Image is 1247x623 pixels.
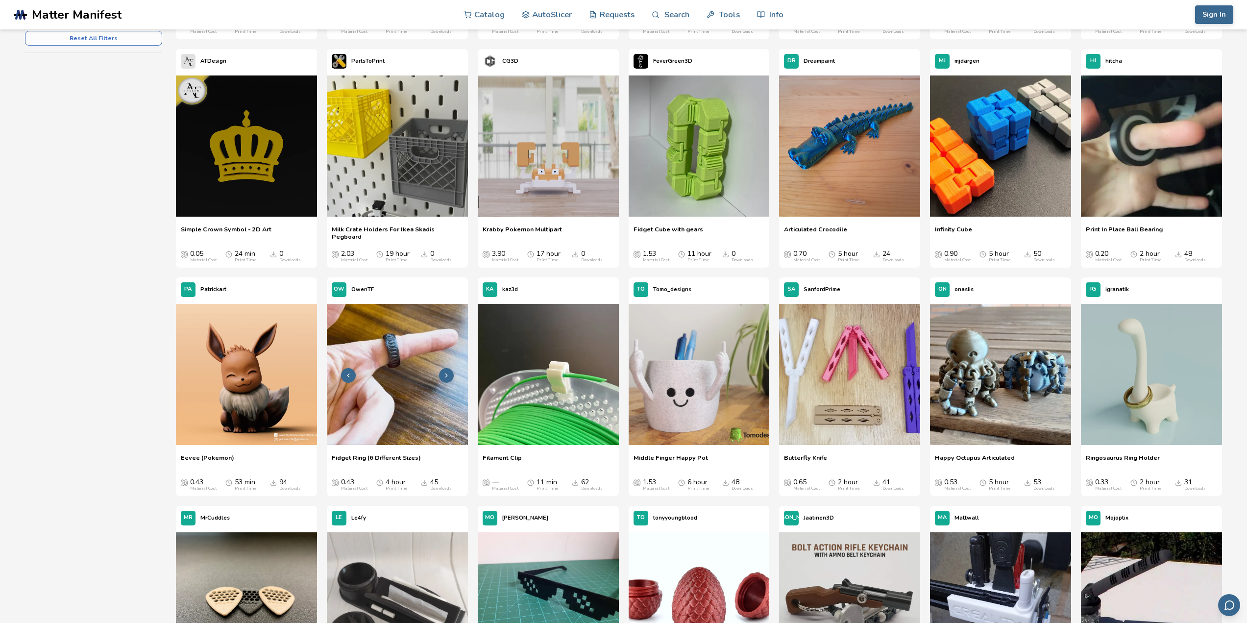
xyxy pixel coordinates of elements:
a: ATDesign's profileATDesign [176,49,231,74]
p: kaz3d [502,284,518,295]
span: — [492,478,499,486]
p: PartsToPrint [351,56,385,66]
a: Krabby Pokemon Multipart [483,225,562,240]
span: Downloads [1175,478,1182,486]
div: 50 [1033,250,1055,263]
span: IG [1090,286,1096,293]
span: MO [1089,515,1098,521]
div: Downloads [581,29,603,34]
div: Print Time [537,486,558,491]
span: Average Print Time [979,478,986,486]
p: tonyyoungblood [653,513,697,523]
span: Average Cost [332,250,339,258]
div: 0.65 [793,478,820,491]
div: Print Time [235,29,256,34]
span: Average Cost [935,250,942,258]
span: SA [787,286,795,293]
div: Print Time [1140,29,1161,34]
span: Average Cost [784,478,791,486]
div: Material Cost [643,258,669,263]
div: Material Cost [793,486,820,491]
span: Downloads [421,478,428,486]
span: MO [485,515,494,521]
div: Material Cost [341,486,367,491]
div: Downloads [581,486,603,491]
div: 11 hour [687,250,711,263]
img: ATDesign's profile [181,54,196,69]
span: Downloads [1024,478,1031,486]
div: 0.53 [944,478,971,491]
span: Average Print Time [1130,250,1137,258]
a: Infinity Cube [935,225,972,240]
div: Material Cost [793,258,820,263]
div: Downloads [1184,258,1206,263]
div: 45 [430,478,452,491]
div: Print Time [235,258,256,263]
span: Average Cost [1086,478,1093,486]
div: Material Cost [643,29,669,34]
a: Print In Place Ball Bearing [1086,225,1163,240]
div: 23.40 [1095,22,1122,34]
p: CG3D [502,56,518,66]
a: Middle Finger Happy Pot [634,454,708,469]
div: Material Cost [190,486,217,491]
div: 0.33 [1095,478,1122,491]
span: Downloads [270,250,277,258]
div: Material Cost [190,29,217,34]
div: Print Time [838,29,859,34]
div: 11 min [537,478,558,491]
div: 2 hour [235,22,256,34]
span: Downloads [722,478,729,486]
div: Material Cost [190,258,217,263]
span: Matter Manifest [32,8,122,22]
span: Average Print Time [979,250,986,258]
img: CG3D's profile [483,54,497,69]
p: onasiis [954,284,974,295]
div: Material Cost [341,258,367,263]
div: 0 [581,250,603,263]
div: 0 [882,22,904,34]
div: 24 min [235,250,256,263]
div: 8 min [537,22,558,34]
span: Average Cost [332,478,339,486]
img: PartsToPrint's profile [332,54,346,69]
span: Downloads [873,250,880,258]
p: [PERSON_NAME] [502,513,548,523]
div: Downloads [279,29,301,34]
span: Eevee (Pokemon) [181,454,234,469]
a: Butterfly Knife [784,454,827,469]
div: 17 hour [537,250,561,263]
span: Average Print Time [1130,478,1137,486]
div: 5 hour [989,478,1010,491]
a: PartsToPrint's profilePartsToPrint [327,49,390,74]
p: MrCuddles [200,513,230,523]
div: Material Cost [944,486,971,491]
span: Average Cost [784,250,791,258]
span: HI [1090,58,1096,64]
span: Average Cost [483,250,489,258]
a: Simple Crown Symbol - 2D Art [181,225,271,240]
a: Fidget Cube with gears [634,225,703,240]
div: Downloads [1033,29,1055,34]
div: Print Time [838,258,859,263]
p: Mattwall [954,513,979,523]
span: TO [637,515,645,521]
span: Downloads [572,250,579,258]
p: Dreampaint [804,56,835,66]
div: 48 [732,478,753,491]
a: Fidget Ring (6 Different Sizes) [332,454,421,469]
span: LE [336,515,342,521]
span: Downloads [1175,250,1182,258]
div: Print Time [1140,258,1161,263]
p: ATDesign [200,56,226,66]
div: 0.10 [190,22,217,34]
img: FeverGreen3D's profile [634,54,648,69]
div: Print Time [687,258,709,263]
div: 53 min [235,478,256,491]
